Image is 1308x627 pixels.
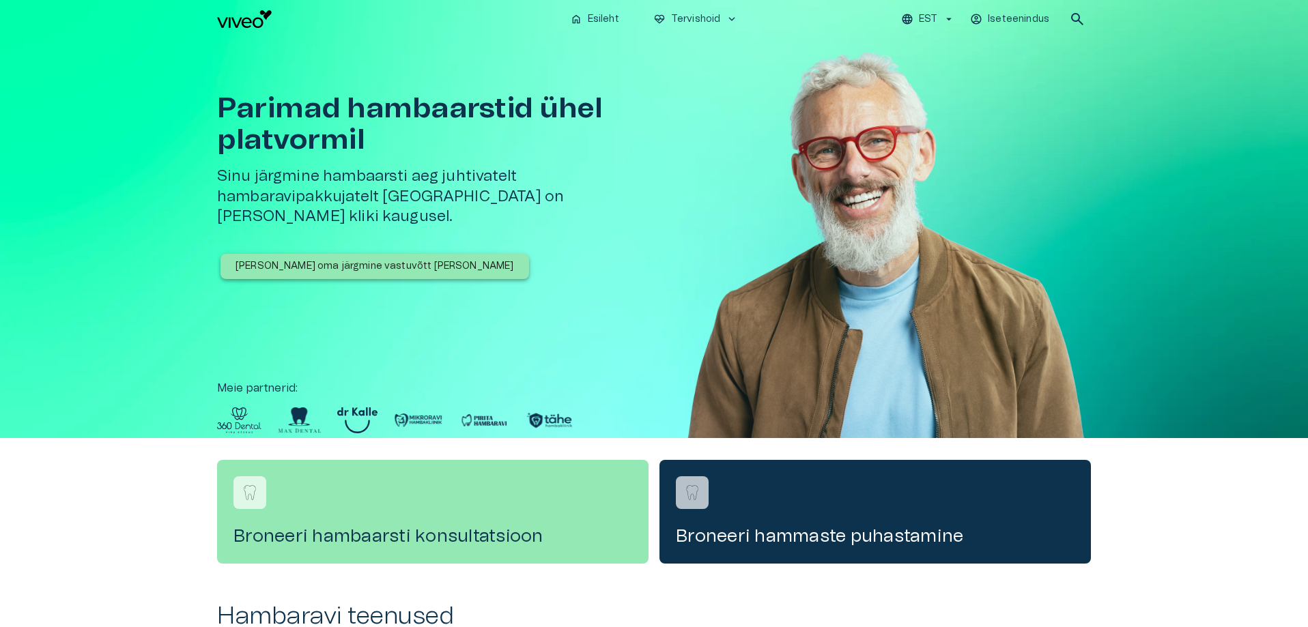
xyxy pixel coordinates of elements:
[899,10,957,29] button: EST
[217,10,272,28] img: Viveo logo
[659,460,1091,564] a: Navigate to service booking
[459,407,509,433] img: Partner logo
[221,254,529,279] button: [PERSON_NAME] oma järgmine vastuvõtt [PERSON_NAME]
[233,525,632,547] h4: Broneeri hambaarsti konsultatsioon
[919,12,937,27] p: EST
[278,407,321,433] img: Partner logo
[653,13,666,25] span: ecg_heart
[676,525,1075,547] h4: Broneeri hammaste puhastamine
[217,93,659,156] h1: Parimad hambaarstid ühel platvormil
[681,38,1091,479] img: Man with glasses smiling
[565,10,626,29] button: homeEsileht
[570,13,582,25] span: home
[648,10,744,29] button: ecg_heartTervishoidkeyboard_arrow_down
[588,12,619,27] p: Esileht
[217,407,261,433] img: Partner logo
[217,380,1091,396] p: Meie partnerid :
[682,482,702,503] img: Broneeri hammaste puhastamine logo
[394,407,443,433] img: Partner logo
[671,12,721,27] p: Tervishoid
[217,166,659,227] h5: Sinu järgmine hambaarsti aeg juhtivatelt hambaravipakkujatelt [GEOGRAPHIC_DATA] on [PERSON_NAME] ...
[217,460,649,564] a: Navigate to service booking
[726,13,738,25] span: keyboard_arrow_down
[1069,11,1085,27] span: search
[988,12,1049,27] p: Iseteenindus
[217,10,559,28] a: Navigate to homepage
[337,407,378,433] img: Partner logo
[1064,5,1091,33] button: open search modal
[525,407,574,433] img: Partner logo
[236,259,514,274] p: [PERSON_NAME] oma järgmine vastuvõtt [PERSON_NAME]
[968,10,1053,29] button: Iseteenindus
[240,482,260,503] img: Broneeri hambaarsti konsultatsioon logo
